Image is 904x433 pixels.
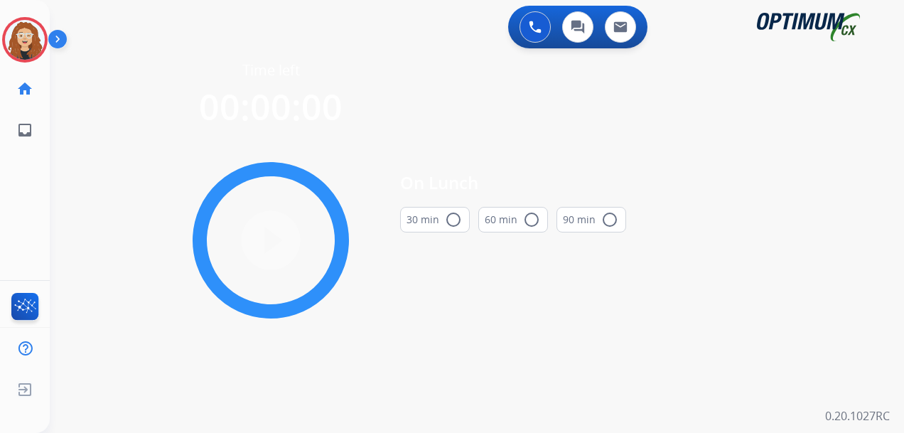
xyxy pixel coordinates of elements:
[199,82,343,131] span: 00:00:00
[16,122,33,139] mat-icon: inbox
[5,20,45,60] img: avatar
[400,207,470,232] button: 30 min
[445,211,462,228] mat-icon: radio_button_unchecked
[478,207,548,232] button: 60 min
[16,80,33,97] mat-icon: home
[556,207,626,232] button: 90 min
[242,60,300,80] span: Time left
[400,170,626,196] span: On Lunch
[523,211,540,228] mat-icon: radio_button_unchecked
[825,407,890,424] p: 0.20.1027RC
[601,211,618,228] mat-icon: radio_button_unchecked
